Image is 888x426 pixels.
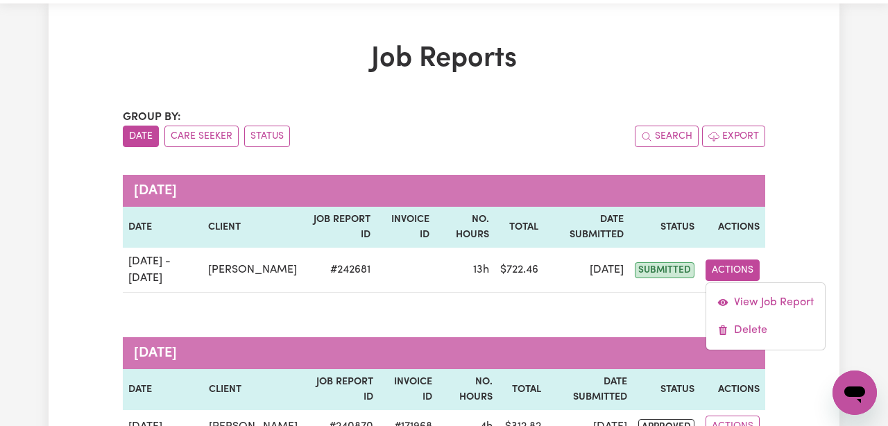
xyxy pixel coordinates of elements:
iframe: Button to launch messaging window [832,370,877,415]
th: Date [123,207,203,248]
th: Total [495,207,544,248]
a: Delete job report 242681 [706,316,825,344]
th: Invoice ID [379,369,438,410]
caption: [DATE] [123,175,765,207]
h1: Job Reports [123,42,765,76]
th: Actions [700,207,765,248]
th: Actions [700,369,765,410]
th: No. Hours [438,369,498,410]
div: Actions [706,282,826,350]
caption: [DATE] [123,337,765,369]
th: Invoice ID [376,207,435,248]
td: # 242681 [302,248,376,293]
th: Date [123,369,203,410]
th: Client [203,369,303,410]
th: Total [498,369,547,410]
th: Status [633,369,700,410]
td: [PERSON_NAME] [203,248,302,293]
a: View job report 242681 [706,289,825,316]
th: No. Hours [435,207,495,248]
th: Date Submitted [547,369,633,410]
span: 13 hours [473,264,489,275]
span: Group by: [123,112,181,123]
td: [DATE] - [DATE] [123,248,203,293]
button: Search [635,126,699,147]
th: Job Report ID [303,369,378,410]
th: Job Report ID [302,207,376,248]
span: submitted [635,262,694,278]
button: Export [702,126,765,147]
button: sort invoices by date [123,126,159,147]
th: Status [629,207,700,248]
button: sort invoices by care seeker [164,126,239,147]
td: $ 722.46 [495,248,544,293]
th: Client [203,207,302,248]
td: [DATE] [544,248,629,293]
button: sort invoices by paid status [244,126,290,147]
button: Actions [706,259,760,281]
th: Date Submitted [544,207,629,248]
